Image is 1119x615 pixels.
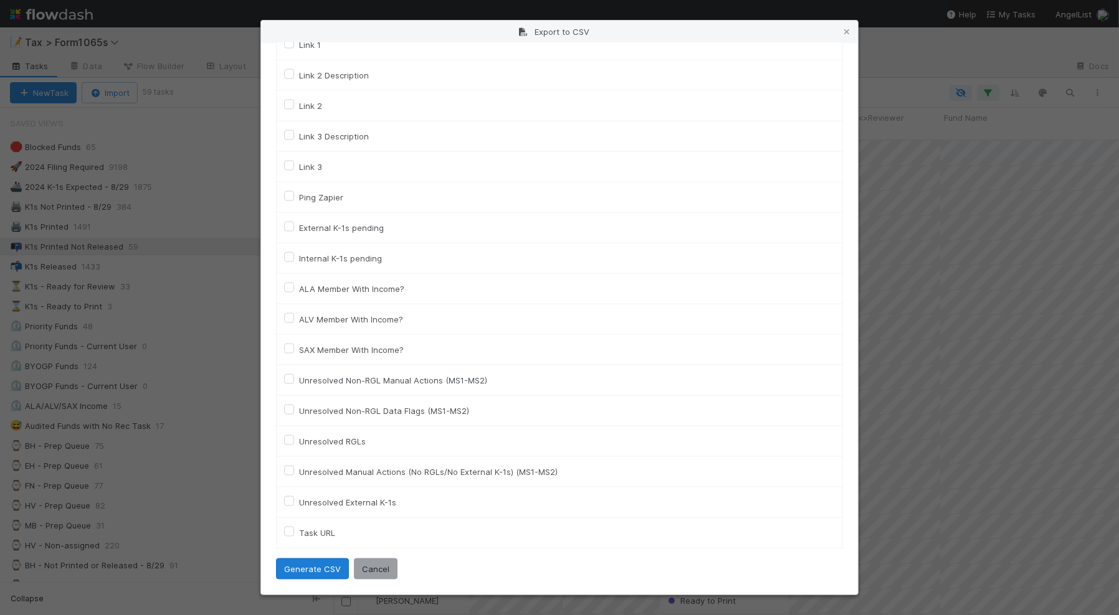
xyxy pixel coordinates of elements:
button: Generate CSV [276,558,349,580]
label: Internal K-1s pending [299,251,382,266]
label: Unresolved Non-RGL Data Flags (MS1-MS2) [299,403,469,418]
label: SAX Member With Income? [299,342,404,357]
label: External K-1s pending [299,220,384,235]
label: Task URL [299,525,335,540]
label: ALA Member With Income? [299,281,404,296]
label: Unresolved Manual Actions (No RGLs/No External K-1s) (MS1-MS2) [299,464,558,479]
label: Unresolved External K-1s [299,495,396,510]
label: Ping Zapier [299,190,343,205]
label: Link 1 [299,37,321,52]
button: Cancel [354,558,398,580]
label: Link 3 Description [299,129,369,144]
div: Export to CSV [261,21,858,43]
label: ALV Member With Income? [299,312,403,327]
label: Link 2 Description [299,68,369,83]
label: Link 2 [299,98,322,113]
label: Unresolved RGLs [299,434,366,449]
label: Unresolved Non-RGL Manual Actions (MS1-MS2) [299,373,487,388]
label: Link 3 [299,159,322,174]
